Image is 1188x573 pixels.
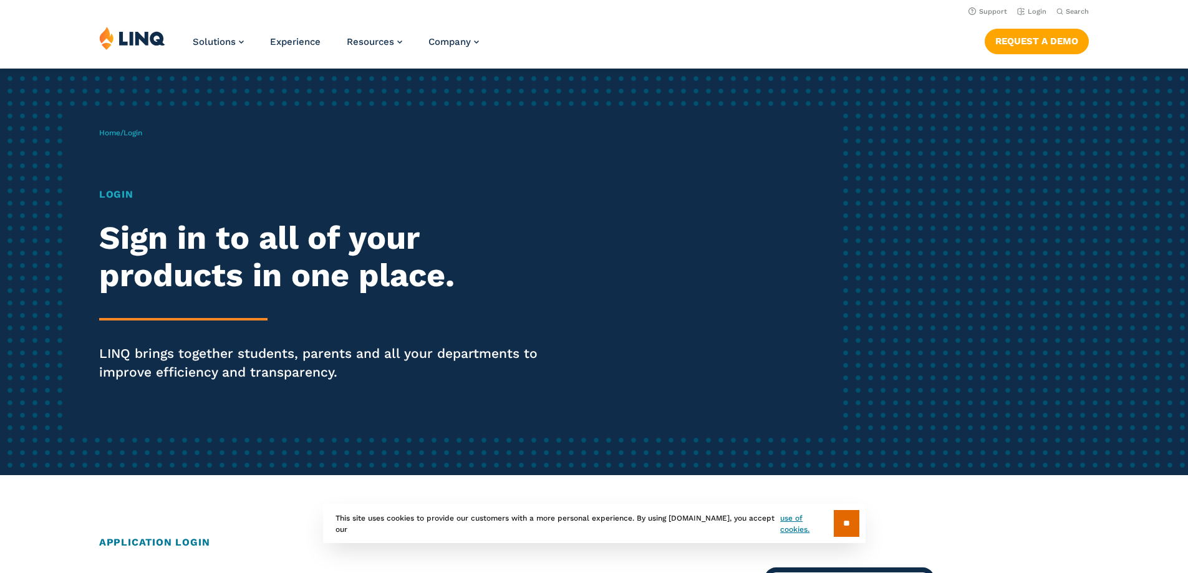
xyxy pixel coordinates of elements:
a: Request a Demo [985,29,1089,54]
span: Search [1066,7,1089,16]
a: Company [428,36,479,47]
h1: Login [99,187,557,202]
a: use of cookies. [780,513,833,535]
div: This site uses cookies to provide our customers with a more personal experience. By using [DOMAIN... [323,504,866,543]
nav: Primary Navigation [193,26,479,67]
a: Support [968,7,1007,16]
h2: Sign in to all of your products in one place. [99,219,557,294]
a: Login [1017,7,1046,16]
a: Solutions [193,36,244,47]
nav: Button Navigation [985,26,1089,54]
span: / [99,128,142,137]
a: Resources [347,36,402,47]
span: Company [428,36,471,47]
span: Login [123,128,142,137]
p: LINQ brings together students, parents and all your departments to improve efficiency and transpa... [99,344,557,382]
span: Solutions [193,36,236,47]
img: LINQ | K‑12 Software [99,26,165,50]
button: Open Search Bar [1056,7,1089,16]
a: Experience [270,36,321,47]
a: Home [99,128,120,137]
span: Resources [347,36,394,47]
